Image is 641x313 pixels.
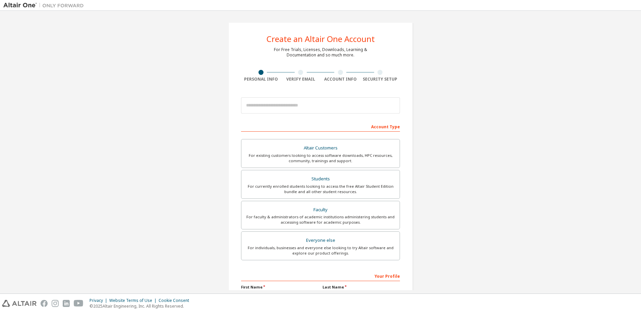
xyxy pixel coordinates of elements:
[281,77,321,82] div: Verify Email
[245,143,396,153] div: Altair Customers
[159,298,193,303] div: Cookie Consent
[245,214,396,225] div: For faculty & administrators of academic institutions administering students and accessing softwa...
[360,77,400,82] div: Security Setup
[245,205,396,215] div: Faculty
[245,174,396,184] div: Students
[323,284,400,290] label: Last Name
[245,153,396,164] div: For existing customers looking to access software downloads, HPC resources, community, trainings ...
[241,284,318,290] label: First Name
[245,245,396,256] div: For individuals, businesses and everyone else looking to try Altair software and explore our prod...
[52,300,59,307] img: instagram.svg
[245,236,396,245] div: Everyone else
[241,121,400,132] div: Account Type
[3,2,87,9] img: Altair One
[241,77,281,82] div: Personal Info
[74,300,83,307] img: youtube.svg
[90,303,193,309] p: © 2025 Altair Engineering, Inc. All Rights Reserved.
[90,298,109,303] div: Privacy
[274,47,367,58] div: For Free Trials, Licenses, Downloads, Learning & Documentation and so much more.
[241,270,400,281] div: Your Profile
[245,184,396,194] div: For currently enrolled students looking to access the free Altair Student Edition bundle and all ...
[2,300,37,307] img: altair_logo.svg
[267,35,375,43] div: Create an Altair One Account
[109,298,159,303] div: Website Terms of Use
[320,77,360,82] div: Account Info
[63,300,70,307] img: linkedin.svg
[41,300,48,307] img: facebook.svg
